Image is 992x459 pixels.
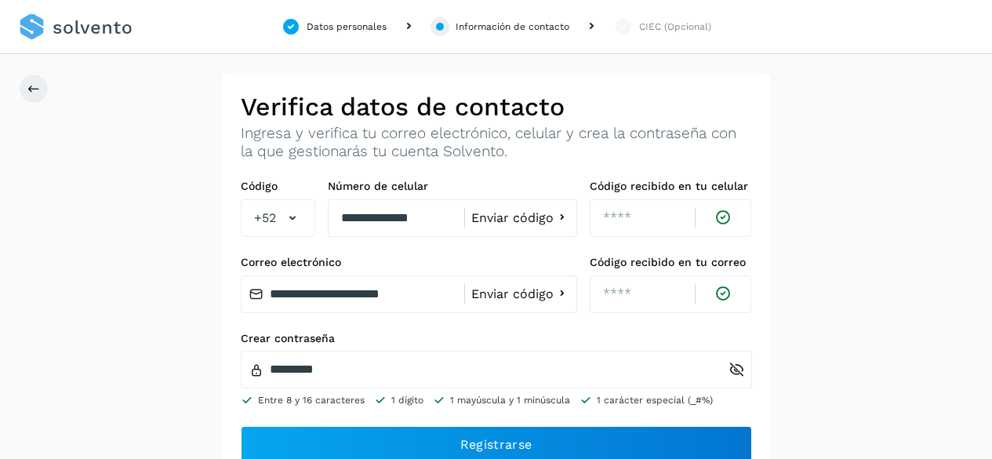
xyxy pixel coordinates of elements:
li: 1 carácter especial (_#%) [580,393,713,407]
span: Enviar código [471,288,554,301]
button: Enviar código [471,209,570,226]
label: Código recibido en tu celular [590,180,752,193]
li: 1 dígito [374,393,423,407]
div: Datos personales [307,20,387,34]
li: 1 mayúscula y 1 minúscula [433,393,570,407]
li: Entre 8 y 16 caracteres [241,393,365,407]
span: Registrarse [460,436,532,454]
div: CIEC (Opcional) [639,20,711,34]
div: Información de contacto [456,20,569,34]
label: Código [241,180,315,193]
span: Enviar código [471,212,554,224]
button: Enviar código [471,286,570,302]
label: Correo electrónico [241,256,577,269]
p: Ingresa y verifica tu correo electrónico, celular y crea la contraseña con la que gestionarás tu ... [241,125,752,161]
label: Crear contraseña [241,332,752,345]
label: Código recibido en tu correo [590,256,752,269]
span: +52 [254,209,276,228]
label: Número de celular [328,180,577,193]
h2: Verifica datos de contacto [241,92,752,122]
